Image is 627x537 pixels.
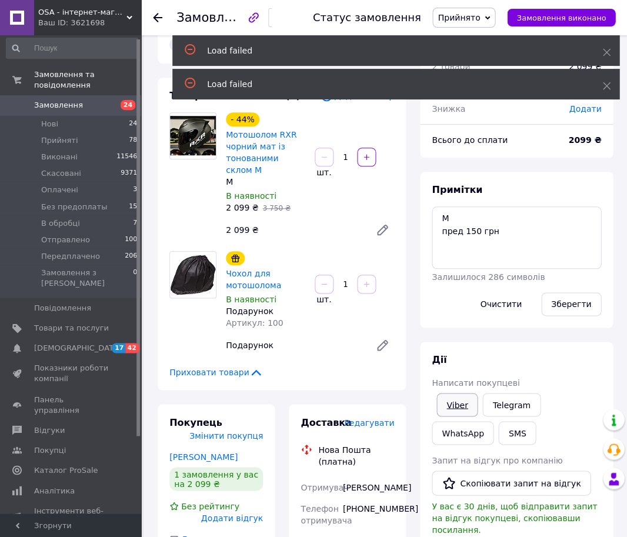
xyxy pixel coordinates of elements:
[341,476,396,498] div: [PERSON_NAME]
[169,452,238,461] a: [PERSON_NAME]
[432,421,493,445] a: WhatsApp
[207,45,573,56] div: Load failed
[116,152,137,162] span: 11546
[125,235,137,245] span: 100
[436,393,478,416] a: Viber
[470,292,532,316] button: Очистити
[34,343,121,353] span: [DEMOGRAPHIC_DATA]
[41,268,133,289] span: Замовлення з [PERSON_NAME]
[41,119,58,129] span: Нові
[34,394,109,415] span: Панель управління
[133,218,137,229] span: 7
[438,13,480,22] span: Прийнято
[38,18,141,28] div: Ваш ID: 3621698
[568,135,601,145] b: 2099 ₴
[121,100,135,110] span: 24
[169,90,301,101] span: Товари в замовленні (2)
[226,305,305,317] div: Подарунок
[507,9,615,26] button: Замовлення виконано
[498,421,536,445] button: SMS
[34,69,141,91] span: Замовлення та повідомлення
[34,303,91,313] span: Повідомлення
[169,366,263,378] span: Приховати товари
[133,185,137,195] span: 3
[125,251,137,262] span: 206
[34,323,109,333] span: Товари та послуги
[170,116,216,155] img: Мотошолом RXR чорний мат із тонованими склом M
[176,11,255,25] span: Замовлення
[344,418,394,427] span: Редагувати
[301,482,348,492] span: Отримувач
[41,235,90,245] span: Отправлено
[207,78,573,90] div: Load failed
[41,185,78,195] span: Оплачені
[226,176,305,188] div: M
[41,152,78,162] span: Виконані
[371,218,394,242] a: Редагувати
[313,166,332,178] div: шт.
[41,135,78,146] span: Прийняті
[125,343,139,353] span: 42
[432,184,482,195] span: Примітки
[226,295,276,304] span: В наявності
[6,38,138,59] input: Пошук
[516,14,606,22] span: Замовлення виконано
[129,135,137,146] span: 78
[169,38,277,52] div: Замовлення з сайту
[221,337,366,353] div: Подарунок
[432,378,519,387] span: Написати покупцеві
[482,393,540,416] a: Telegram
[432,501,597,534] span: У вас є 30 днів, щоб відправити запит на відгук покупцеві, скопіювавши посилання.
[129,119,137,129] span: 24
[169,467,263,491] div: 1 замовлення у вас на 2 099 ₴
[153,12,162,24] div: Повернутися назад
[432,354,446,365] span: Дії
[201,513,263,522] span: Додати відгук
[315,443,397,467] div: Нова Пошта (платна)
[301,416,352,428] span: Доставка
[34,465,98,475] span: Каталог ProSale
[371,333,394,357] a: Редагувати
[432,206,601,269] textarea: М пред 150 грн
[226,269,281,290] a: Чохол для мотошолома
[34,425,65,435] span: Відгуки
[41,218,80,229] span: В обробці
[432,104,465,114] span: Знижка
[38,7,126,18] span: OSA - інтернет-магазин
[121,168,137,179] span: 9371
[129,202,137,212] span: 15
[313,293,332,305] div: шт.
[226,191,276,201] span: В наявності
[313,12,421,24] div: Статус замовлення
[34,505,109,526] span: Інструменти веб-майстра та SEO
[34,363,109,384] span: Показники роботи компанії
[301,503,352,525] span: Телефон отримувача
[432,135,508,145] span: Всього до сплати
[341,498,396,531] div: [PHONE_NUMBER]
[432,471,591,495] button: Скопіювати запит на відгук
[34,485,75,496] span: Аналітика
[541,292,601,316] button: Зберегти
[34,100,83,111] span: Замовлення
[569,104,601,114] span: Додати
[221,222,366,238] div: 2 099 ₴
[189,431,263,440] span: Змінити покупця
[34,445,66,455] span: Покупці
[41,202,107,212] span: Без предоплаты
[432,455,562,465] span: Запит на відгук про компанію
[226,203,258,212] span: 2 099 ₴
[226,318,283,328] span: Артикул: 100
[41,168,81,179] span: Скасовані
[170,252,216,298] img: Чохол для мотошолома
[181,501,239,511] span: Без рейтингу
[262,204,290,212] span: 3 750 ₴
[226,112,259,126] div: - 44%
[133,268,137,289] span: 0
[169,416,222,428] span: Покупець
[432,272,545,282] span: Залишилося 286 символів
[112,343,125,353] span: 17
[226,130,296,175] a: Мотошолом RXR чорний мат із тонованими склом M
[41,251,100,262] span: Передплачено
